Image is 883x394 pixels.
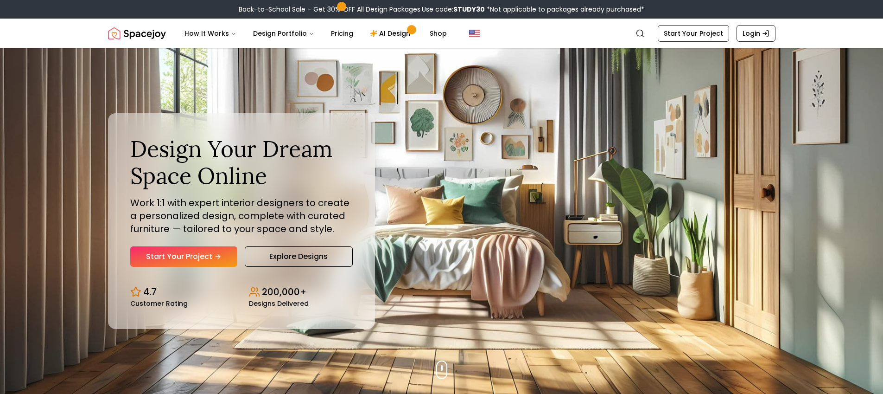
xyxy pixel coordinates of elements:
nav: Main [177,24,454,43]
b: STUDY30 [453,5,485,14]
div: Back-to-School Sale – Get 30% OFF All Design Packages. [239,5,644,14]
span: *Not applicable to packages already purchased* [485,5,644,14]
a: AI Design [362,24,420,43]
h1: Design Your Dream Space Online [130,136,353,189]
a: Explore Designs [245,246,353,267]
p: Work 1:1 with expert interior designers to create a personalized design, complete with curated fu... [130,196,353,235]
div: Design stats [130,278,353,307]
p: 4.7 [143,285,157,298]
a: Start Your Project [658,25,729,42]
a: Login [737,25,775,42]
img: Spacejoy Logo [108,24,166,43]
p: 200,000+ [262,285,306,298]
a: Shop [422,24,454,43]
a: Pricing [324,24,361,43]
a: Start Your Project [130,246,237,267]
img: United States [469,28,480,39]
span: Use code: [422,5,485,14]
small: Customer Rating [130,300,188,307]
small: Designs Delivered [249,300,309,307]
button: How It Works [177,24,244,43]
button: Design Portfolio [246,24,322,43]
nav: Global [108,19,775,48]
a: Spacejoy [108,24,166,43]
